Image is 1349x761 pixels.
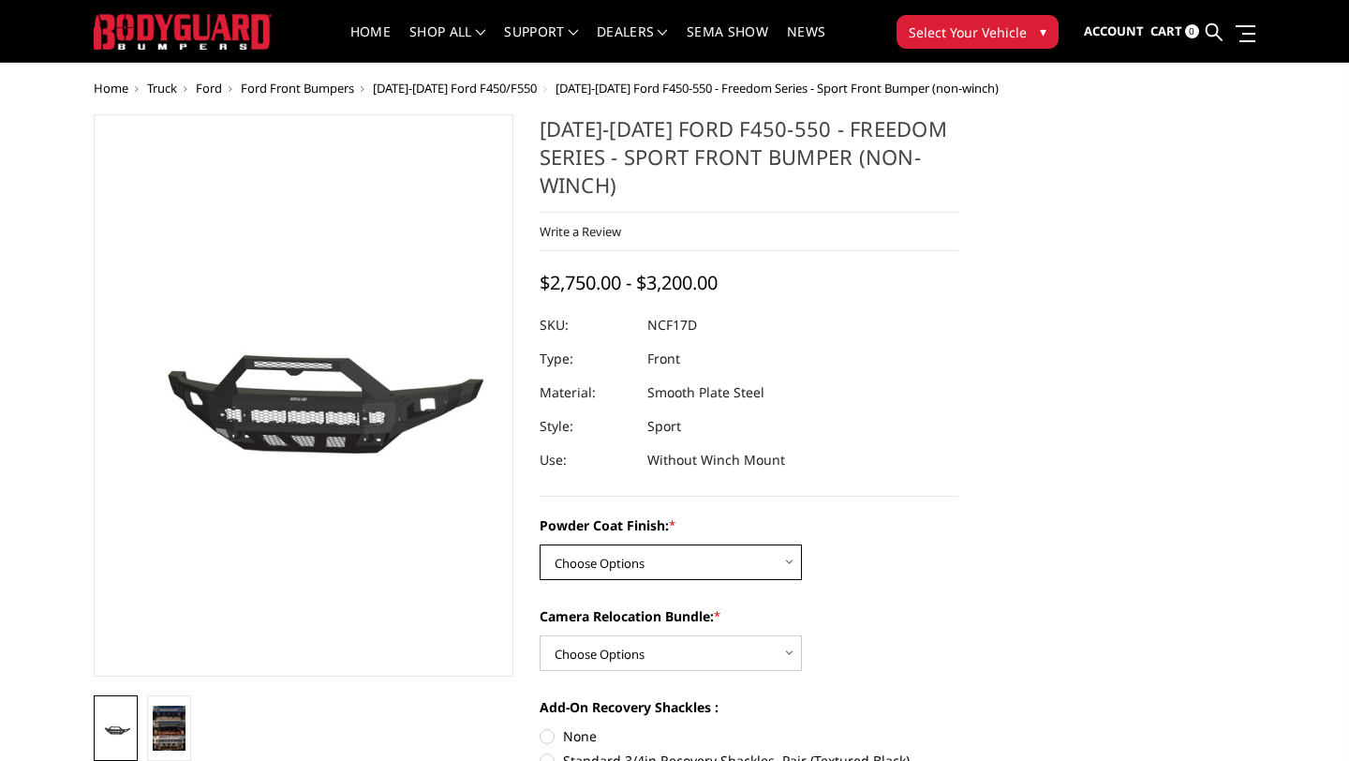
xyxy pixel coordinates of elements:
[1185,24,1199,38] span: 0
[1150,7,1199,57] a: Cart 0
[1040,22,1046,41] span: ▾
[99,722,132,738] img: 2017-2022 Ford F450-550 - Freedom Series - Sport Front Bumper (non-winch)
[196,80,222,97] a: Ford
[1084,22,1144,39] span: Account
[540,443,633,477] dt: Use:
[504,25,578,62] a: Support
[897,15,1059,49] button: Select Your Vehicle
[350,25,391,62] a: Home
[540,515,959,535] label: Powder Coat Finish:
[647,443,785,477] dd: Without Winch Mount
[409,25,485,62] a: shop all
[540,726,959,746] label: None
[787,25,825,62] a: News
[94,80,128,97] a: Home
[540,223,621,240] a: Write a Review
[540,376,633,410] dt: Material:
[597,25,668,62] a: Dealers
[373,80,537,97] a: [DATE]-[DATE] Ford F450/F550
[540,606,959,626] label: Camera Relocation Bundle:
[540,270,718,295] span: $2,750.00 - $3,200.00
[647,308,697,342] dd: NCF17D
[153,706,185,751] img: 2017-2022 Ford F450-550 - Freedom Series - Sport Front Bumper (non-winch)
[687,25,768,62] a: SEMA Show
[647,410,681,443] dd: Sport
[540,114,959,213] h1: [DATE]-[DATE] Ford F450-550 - Freedom Series - Sport Front Bumper (non-winch)
[647,342,680,376] dd: Front
[147,80,177,97] a: Truck
[94,114,513,677] a: 2017-2022 Ford F450-550 - Freedom Series - Sport Front Bumper (non-winch)
[540,308,633,342] dt: SKU:
[540,410,633,443] dt: Style:
[647,376,764,410] dd: Smooth Plate Steel
[1150,22,1182,39] span: Cart
[241,80,354,97] a: Ford Front Bumpers
[540,697,959,717] label: Add-On Recovery Shackles :
[540,342,633,376] dt: Type:
[909,22,1027,42] span: Select Your Vehicle
[556,80,999,97] span: [DATE]-[DATE] Ford F450-550 - Freedom Series - Sport Front Bumper (non-winch)
[1084,7,1144,57] a: Account
[94,14,272,49] img: BODYGUARD BUMPERS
